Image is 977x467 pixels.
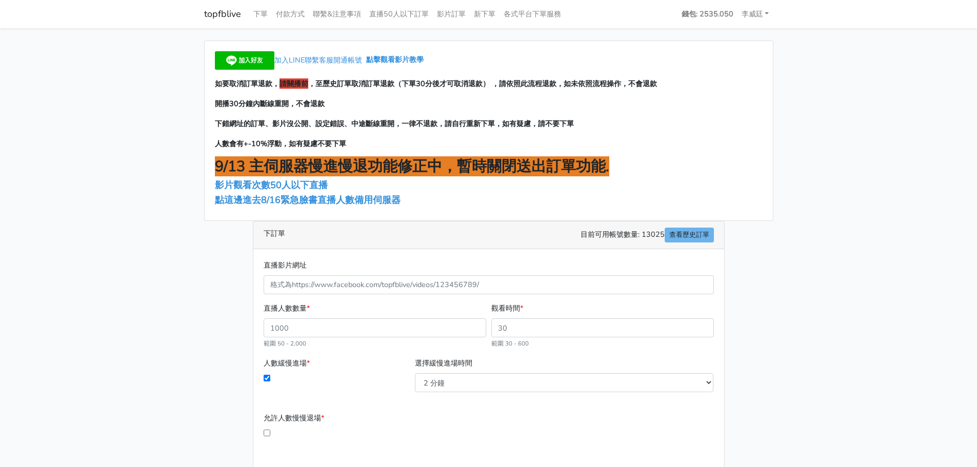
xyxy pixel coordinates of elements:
[366,55,424,65] a: 點擊觀看影片教學
[433,4,470,24] a: 影片訂單
[264,318,486,337] input: 1000
[309,4,365,24] a: 聯繫&注意事項
[491,318,714,337] input: 30
[215,138,346,149] span: 人數會有+-10%浮動，如有疑慮不要下單
[215,51,274,70] img: 加入好友
[270,179,328,191] span: 50人以下直播
[264,412,324,424] label: 允許人數慢慢退場
[280,78,308,89] span: 請關播前
[204,4,241,24] a: topfblive
[215,118,574,129] span: 下錯網址的訂單、影片沒公開、設定錯誤、中途斷線重開，一律不退款，請自行重新下單，如有疑慮，請不要下單
[272,4,309,24] a: 付款方式
[491,302,523,314] label: 觀看時間
[264,302,310,314] label: 直播人數數量
[253,221,724,249] div: 下訂單
[491,339,529,348] small: 範圍 30 - 600
[274,55,362,65] span: 加入LINE聯繫客服開通帳號
[215,78,280,89] span: 如要取消訂單退款，
[270,179,330,191] a: 50人以下直播
[264,357,310,369] label: 人數緩慢進場
[264,259,307,271] label: 直播影片網址
[249,4,272,24] a: 下單
[215,55,366,65] a: 加入LINE聯繫客服開通帳號
[215,194,401,206] a: 點這邊進去8/16緊急臉書直播人數備用伺服器
[264,339,306,348] small: 範圍 50 - 2,000
[470,4,500,24] a: 新下單
[665,228,714,242] a: 查看歷史訂單
[215,98,325,109] span: 開播30分鐘內斷線重開，不會退款
[581,228,714,242] span: 目前可用帳號數量: 13025
[308,78,657,89] span: ，至歷史訂單取消訂單退款（下單30分後才可取消退款） ，請依照此流程退款，如未依照流程操作，不會退款
[365,4,433,24] a: 直播50人以下訂單
[415,357,472,369] label: 選擇緩慢進場時間
[737,4,773,24] a: 李威廷
[500,4,565,24] a: 各式平台下單服務
[682,9,733,19] strong: 錢包: 2535.050
[264,275,714,294] input: 格式為https://www.facebook.com/topfblive/videos/123456789/
[215,156,609,176] span: 9/13 主伺服器慢進慢退功能修正中，暫時關閉送出訂單功能.
[677,4,737,24] a: 錢包: 2535.050
[215,179,270,191] a: 影片觀看次數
